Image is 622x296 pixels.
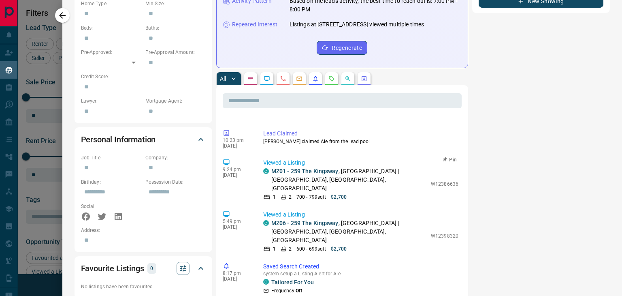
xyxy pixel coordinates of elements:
[223,167,251,172] p: 9:24 pm
[223,276,251,282] p: [DATE]
[81,49,141,56] p: Pre-Approved:
[331,245,347,253] p: $2,700
[271,219,427,245] p: , [GEOGRAPHIC_DATA] | [GEOGRAPHIC_DATA], [GEOGRAPHIC_DATA], [GEOGRAPHIC_DATA]
[296,288,302,294] strong: Off
[223,219,251,224] p: 5:49 pm
[220,76,226,82] p: All
[81,24,141,32] p: Beds:
[145,97,206,105] p: Mortgage Agent:
[264,75,270,82] svg: Lead Browsing Activity
[263,262,458,271] p: Saved Search Created
[296,193,326,201] p: 700 - 799 sqft
[263,271,458,277] p: system setup a Listing Alert for Ale
[223,224,251,230] p: [DATE]
[317,41,367,55] button: Regenerate
[271,168,339,174] a: MZ01 - 259 The Kingsway
[223,143,251,149] p: [DATE]
[263,159,458,167] p: Viewed a Listing
[296,245,326,253] p: 600 - 699 sqft
[145,49,206,56] p: Pre-Approval Amount:
[263,168,269,174] div: condos.ca
[263,138,458,145] p: [PERSON_NAME] claimed Ale from the lead pool
[312,75,319,82] svg: Listing Alerts
[328,75,335,82] svg: Requests
[81,73,206,80] p: Credit Score:
[273,245,276,253] p: 1
[296,75,302,82] svg: Emails
[81,262,144,275] h2: Favourite Listings
[81,97,141,105] p: Lawyer:
[81,130,206,149] div: Personal Information
[232,20,277,29] p: Repeated Interest
[150,264,154,273] p: 0
[271,220,339,226] a: MZ06 - 259 The Kingsway
[145,24,206,32] p: Baths:
[81,154,141,161] p: Job Title:
[431,180,458,188] p: W12386636
[289,193,292,201] p: 2
[361,75,367,82] svg: Agent Actions
[290,20,424,29] p: Listings at [STREET_ADDRESS] viewed multiple times
[145,154,206,161] p: Company:
[271,287,302,294] p: Frequency:
[263,220,269,226] div: condos.ca
[331,193,347,201] p: $2,700
[81,227,206,234] p: Address:
[438,156,462,163] button: Pin
[273,193,276,201] p: 1
[271,279,314,285] a: Tailored For You
[263,210,458,219] p: Viewed a Listing
[263,129,458,138] p: Lead Claimed
[289,245,292,253] p: 2
[81,178,141,186] p: Birthday:
[271,167,427,193] p: , [GEOGRAPHIC_DATA] | [GEOGRAPHIC_DATA], [GEOGRAPHIC_DATA], [GEOGRAPHIC_DATA]
[345,75,351,82] svg: Opportunities
[263,279,269,285] div: condos.ca
[81,203,141,210] p: Social:
[81,259,206,278] div: Favourite Listings0
[81,133,156,146] h2: Personal Information
[223,270,251,276] p: 8:17 pm
[223,172,251,178] p: [DATE]
[223,137,251,143] p: 10:23 pm
[247,75,254,82] svg: Notes
[145,178,206,186] p: Possession Date:
[81,283,206,290] p: No listings have been favourited
[431,232,458,240] p: W12398320
[280,75,286,82] svg: Calls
